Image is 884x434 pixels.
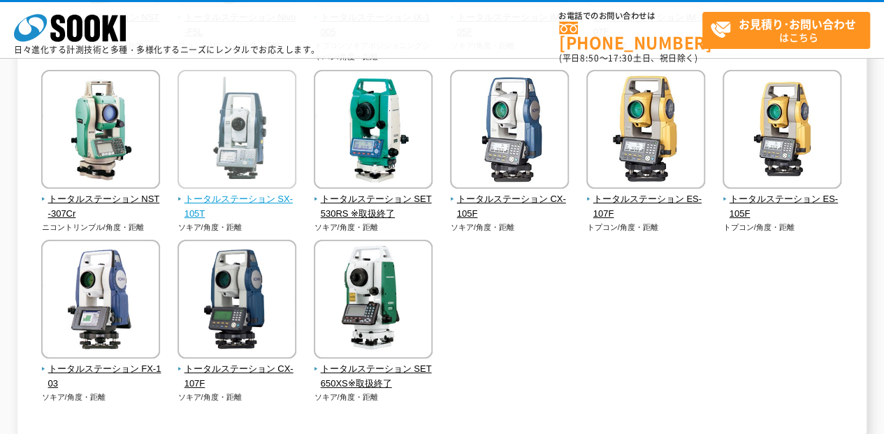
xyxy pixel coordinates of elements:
span: トータルステーション FX-103 [41,362,161,391]
span: トータルステーション SX-105T [177,192,297,222]
img: トータルステーション SET650XS※取扱終了 [314,240,433,362]
p: トプコン/角度・距離 [586,222,706,233]
img: トータルステーション CX-107F [177,240,296,362]
img: トータルステーション ES-105F [723,70,841,192]
span: トータルステーション CX-107F [177,362,297,391]
p: ソキア/角度・距離 [177,222,297,233]
a: トータルステーション CX-107F [177,349,297,391]
img: トータルステーション SX-105T [177,70,296,192]
p: ソキア/角度・距離 [450,222,570,233]
span: (平日 ～ 土日、祝日除く) [559,52,697,64]
a: トータルステーション SX-105T [177,179,297,221]
span: お電話でのお問い合わせは [559,12,702,20]
p: 日々進化する計測技術と多種・多様化するニーズにレンタルでお応えします。 [14,45,320,54]
span: はこちら [710,13,869,48]
p: トプコン/角度・距離 [723,222,842,233]
p: ソキア/角度・距離 [177,391,297,403]
img: トータルステーション FX-103 [41,240,160,362]
img: トータルステーション SET530RS ※取扱終了 [314,70,433,192]
a: お見積り･お問い合わせはこちら [702,12,870,49]
a: トータルステーション ES-105F [723,179,842,221]
a: [PHONE_NUMBER] [559,22,702,50]
span: トータルステーション SET650XS※取扱終了 [314,362,433,391]
a: トータルステーション SET530RS ※取扱終了 [314,179,433,221]
a: トータルステーション NST-307Cr [41,179,161,221]
span: 17:30 [608,52,633,64]
span: トータルステーション CX-105F [450,192,570,222]
span: 8:50 [580,52,600,64]
a: トータルステーション FX-103 [41,349,161,391]
p: ソキア/角度・距離 [314,222,433,233]
span: トータルステーション ES-105F [723,192,842,222]
strong: お見積り･お問い合わせ [739,15,856,32]
span: トータルステーション SET530RS ※取扱終了 [314,192,433,222]
a: トータルステーション CX-105F [450,179,570,221]
p: ソキア/角度・距離 [314,391,433,403]
img: トータルステーション ES-107F [586,70,705,192]
img: トータルステーション NST-307Cr [41,70,160,192]
img: トータルステーション CX-105F [450,70,569,192]
a: トータルステーション ES-107F [586,179,706,221]
a: トータルステーション SET650XS※取扱終了 [314,349,433,391]
p: ニコントリンブル/角度・距離 [41,222,161,233]
p: ソキア/角度・距離 [41,391,161,403]
span: トータルステーション NST-307Cr [41,192,161,222]
span: トータルステーション ES-107F [586,192,706,222]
